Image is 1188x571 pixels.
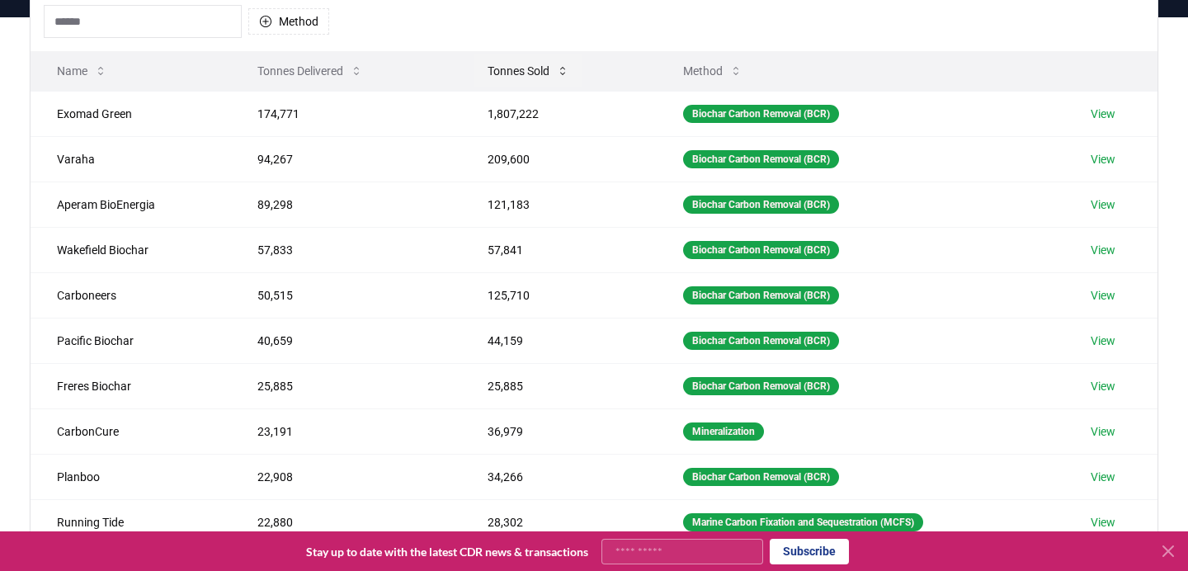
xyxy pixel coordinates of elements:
td: 94,267 [231,136,461,182]
div: Biochar Carbon Removal (BCR) [683,105,839,123]
a: View [1091,106,1115,122]
td: 36,979 [461,408,657,454]
td: 57,841 [461,227,657,272]
td: 23,191 [231,408,461,454]
td: 25,885 [231,363,461,408]
td: 1,807,222 [461,91,657,136]
td: 22,908 [231,454,461,499]
td: CarbonCure [31,408,231,454]
a: View [1091,423,1115,440]
td: 50,515 [231,272,461,318]
td: 40,659 [231,318,461,363]
div: Biochar Carbon Removal (BCR) [683,332,839,350]
td: 57,833 [231,227,461,272]
a: View [1091,242,1115,258]
td: Freres Biochar [31,363,231,408]
div: Marine Carbon Fixation and Sequestration (MCFS) [683,513,923,531]
td: 25,885 [461,363,657,408]
div: Biochar Carbon Removal (BCR) [683,377,839,395]
td: Wakefield Biochar [31,227,231,272]
td: 125,710 [461,272,657,318]
button: Method [670,54,756,87]
td: Running Tide [31,499,231,545]
div: Biochar Carbon Removal (BCR) [683,286,839,304]
a: View [1091,514,1115,531]
td: 121,183 [461,182,657,227]
td: Varaha [31,136,231,182]
a: View [1091,469,1115,485]
td: 22,880 [231,499,461,545]
div: Biochar Carbon Removal (BCR) [683,150,839,168]
button: Tonnes Delivered [244,54,376,87]
div: Mineralization [683,422,764,441]
a: View [1091,151,1115,168]
button: Tonnes Sold [474,54,582,87]
button: Method [248,8,329,35]
a: View [1091,196,1115,213]
td: Planboo [31,454,231,499]
td: 174,771 [231,91,461,136]
td: Pacific Biochar [31,318,231,363]
td: 28,302 [461,499,657,545]
td: Exomad Green [31,91,231,136]
td: 209,600 [461,136,657,182]
td: 89,298 [231,182,461,227]
td: Carboneers [31,272,231,318]
div: Biochar Carbon Removal (BCR) [683,241,839,259]
div: Biochar Carbon Removal (BCR) [683,196,839,214]
div: Biochar Carbon Removal (BCR) [683,468,839,486]
a: View [1091,378,1115,394]
a: View [1091,287,1115,304]
a: View [1091,333,1115,349]
button: Name [44,54,120,87]
td: Aperam BioEnergia [31,182,231,227]
td: 44,159 [461,318,657,363]
td: 34,266 [461,454,657,499]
